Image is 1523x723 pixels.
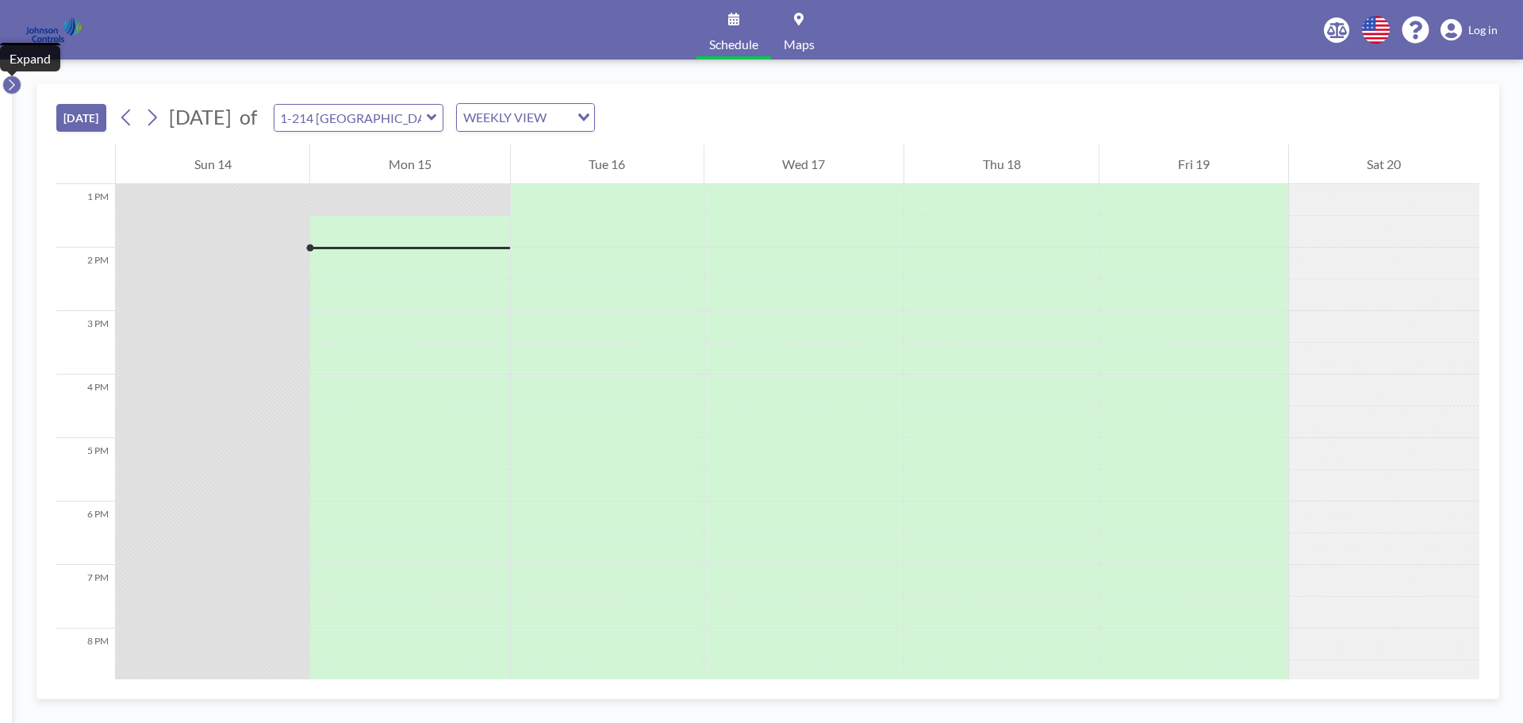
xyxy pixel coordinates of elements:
[1289,144,1479,184] div: Sat 20
[56,104,106,132] button: [DATE]
[551,107,568,128] input: Search for option
[1468,23,1498,37] span: Log in
[310,144,509,184] div: Mon 15
[457,104,594,131] div: Search for option
[1099,144,1287,184] div: Fri 19
[784,38,815,51] span: Maps
[116,144,309,184] div: Sun 14
[56,629,115,692] div: 8 PM
[704,144,903,184] div: Wed 17
[56,438,115,502] div: 5 PM
[56,502,115,565] div: 6 PM
[56,184,115,248] div: 1 PM
[56,565,115,629] div: 7 PM
[709,38,758,51] span: Schedule
[169,105,232,129] span: [DATE]
[274,105,427,131] input: 1-214 Boca Raton
[56,311,115,375] div: 3 PM
[1441,19,1498,41] a: Log in
[460,107,550,128] span: WEEKLY VIEW
[511,144,704,184] div: Tue 16
[904,144,1099,184] div: Thu 18
[240,105,257,129] span: of
[56,375,115,438] div: 4 PM
[25,14,82,46] img: organization-logo
[10,51,51,67] div: Expand
[56,248,115,311] div: 2 PM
